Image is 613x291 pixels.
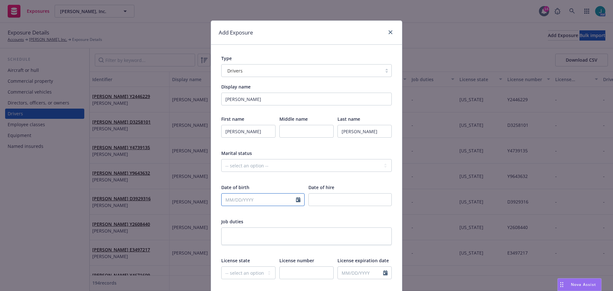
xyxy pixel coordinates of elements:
span: Date of birth [221,184,249,190]
span: License expiration date [337,257,389,264]
a: close [387,28,394,36]
span: Middle name [279,116,308,122]
span: Nova Assist [571,282,596,287]
input: MM/DD/YYYY [222,194,296,206]
span: Display name [221,84,251,90]
h1: Add Exposure [219,28,253,37]
span: Job duties [221,218,243,225]
svg: Calendar [296,197,300,202]
span: Drivers [225,67,379,74]
svg: Calendar [383,270,388,275]
span: First name [221,116,244,122]
span: Last name [337,116,360,122]
span: Date of hire [308,184,334,190]
span: Type [221,55,232,61]
div: Drag to move [558,279,566,291]
span: Drivers [227,67,243,74]
span: License number [279,257,314,264]
input: MM/DD/YYYY [338,267,383,279]
button: Nova Assist [557,278,602,291]
span: Marital status [221,150,252,156]
span: License state [221,257,250,264]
